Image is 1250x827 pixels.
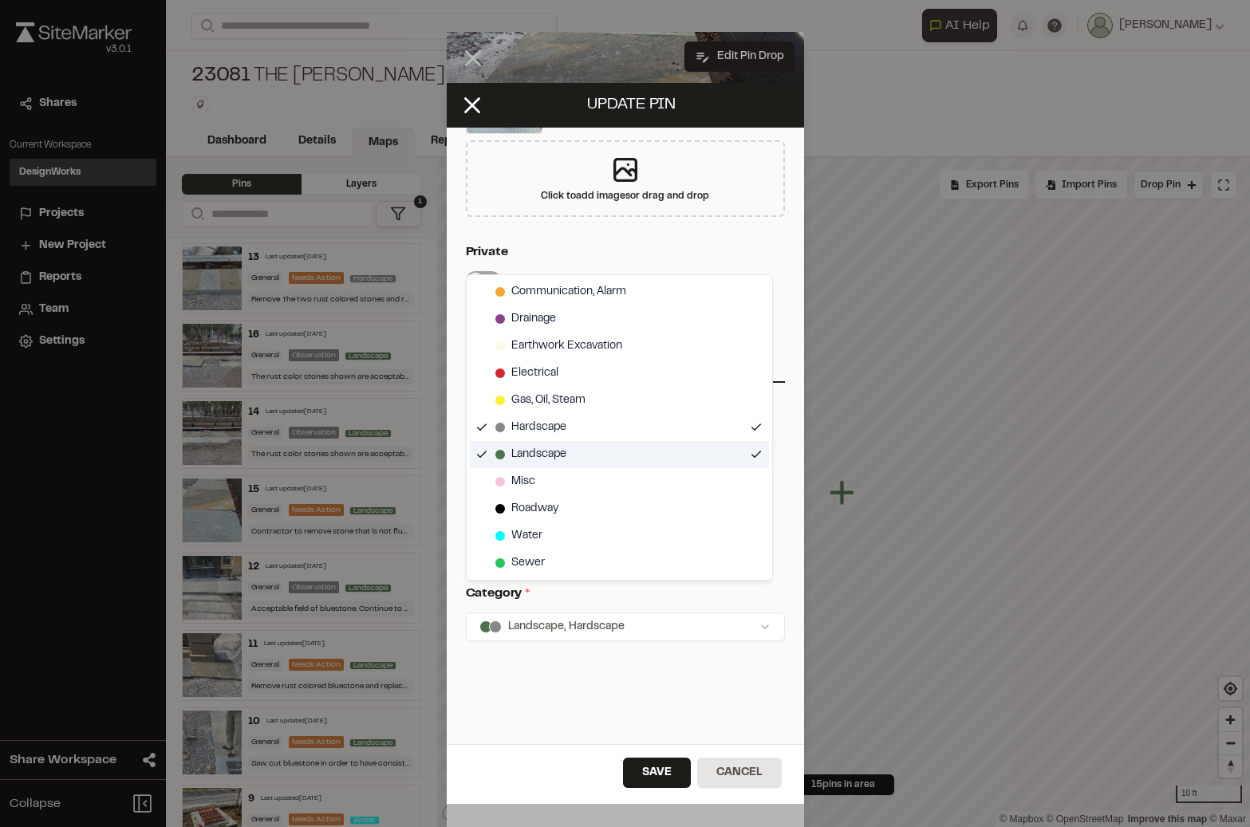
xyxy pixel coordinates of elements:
[1176,786,1242,803] div: 10 ft
[1219,731,1242,754] button: Zoom out
[1219,708,1242,731] button: Zoom in
[1047,813,1124,825] a: OpenStreetMap
[511,419,566,436] span: Hardscape
[1128,813,1207,825] a: Map feedback
[1219,677,1242,700] button: Find my location
[511,337,622,355] span: Earthwork Excavation
[511,554,545,572] span: Sewer
[511,310,556,328] span: Drainage
[1000,813,1043,825] a: Mapbox
[829,478,858,508] div: Map marker
[1219,732,1242,754] span: Zoom out
[1209,813,1246,825] a: Maxar
[442,804,512,822] a: Mapbox logo
[511,473,535,490] span: Misc
[1219,755,1242,778] span: Reset bearing to north
[1219,754,1242,778] button: Reset bearing to north
[511,500,558,518] span: Roadway
[511,364,558,382] span: Electrical
[511,527,542,545] span: Water
[511,392,586,409] span: Gas, Oil, Steam
[511,283,626,301] span: Communication, Alarm
[511,446,566,463] span: Landscape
